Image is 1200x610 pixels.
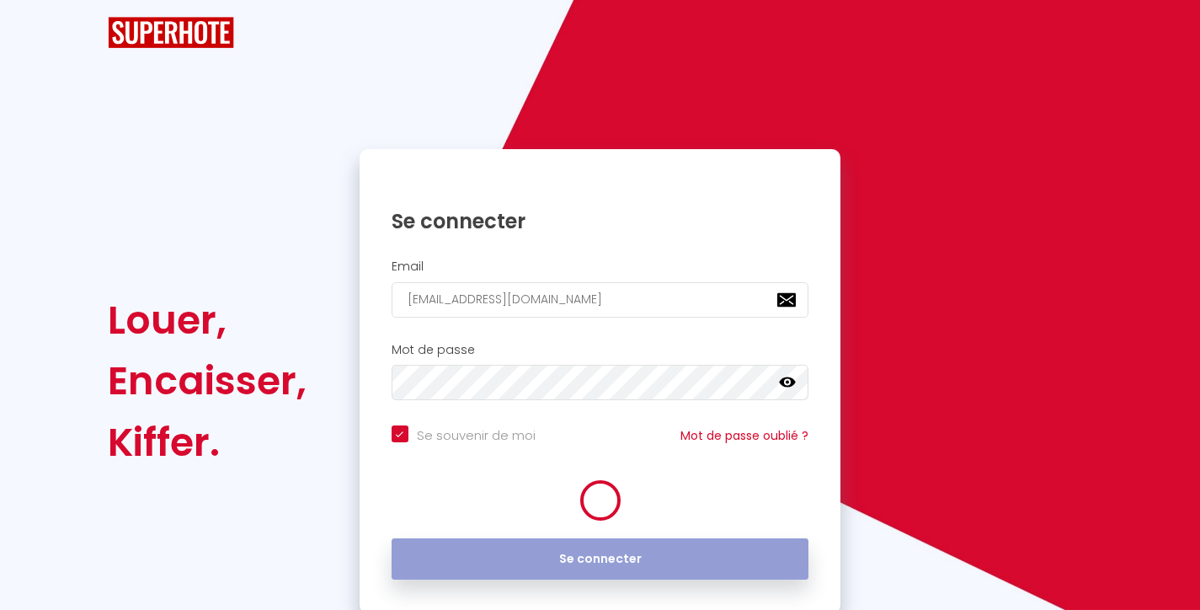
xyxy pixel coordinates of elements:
div: Encaisser, [108,350,307,411]
h2: Mot de passe [392,343,809,357]
button: Se connecter [392,538,809,581]
h1: Se connecter [392,208,809,234]
div: Louer, [108,290,307,350]
img: SuperHote logo [108,17,234,48]
a: Mot de passe oublié ? [680,427,808,444]
h2: Email [392,260,809,274]
div: Kiffer. [108,412,307,473]
input: Ton Email [392,282,809,318]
